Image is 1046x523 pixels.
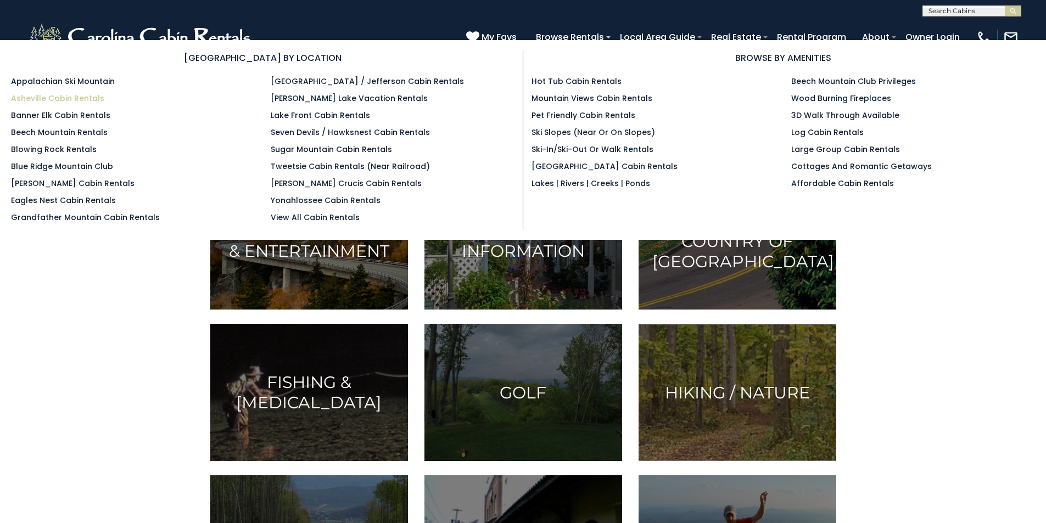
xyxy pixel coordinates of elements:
[11,144,97,155] a: Blowing Rock Rentals
[11,212,160,223] a: Grandfather Mountain Cabin Rentals
[210,172,408,310] a: Area Attractions & Entertainment
[614,27,701,47] a: Local Area Guide
[532,51,1036,65] h3: BROWSE BY AMENITIES
[532,161,678,172] a: [GEOGRAPHIC_DATA] Cabin Rentals
[771,27,852,47] a: Rental Program
[271,93,428,104] a: [PERSON_NAME] Lake Vacation Rentals
[271,195,381,206] a: Yonahlossee Cabin Rentals
[791,161,932,172] a: Cottages and Romantic Getaways
[11,195,116,206] a: Eagles Nest Cabin Rentals
[532,127,655,138] a: Ski Slopes (Near or On Slopes)
[11,93,104,104] a: Asheville Cabin Rentals
[11,161,113,172] a: Blue Ridge Mountain Club
[271,127,430,138] a: Seven Devils / Hawksnest Cabin Rentals
[900,27,965,47] a: Owner Login
[424,172,622,310] a: Area Information
[706,27,767,47] a: Real Estate
[976,30,992,45] img: phone-regular-white.png
[532,110,635,121] a: Pet Friendly Cabin Rentals
[438,383,608,403] h3: Golf
[652,211,823,272] h3: Biking the High Country of [GEOGRAPHIC_DATA]
[210,324,408,461] a: Fishing & [MEDICAL_DATA]
[1003,30,1019,45] img: mail-regular-white.png
[224,221,394,261] h3: Area Attractions & Entertainment
[791,127,864,138] a: Log Cabin Rentals
[11,110,110,121] a: Banner Elk Cabin Rentals
[11,178,135,189] a: [PERSON_NAME] Cabin Rentals
[639,324,836,461] a: Hiking / Nature
[652,383,823,403] h3: Hiking / Nature
[11,127,108,138] a: Beech Mountain Rentals
[791,76,916,87] a: Beech Mountain Club Privileges
[271,178,422,189] a: [PERSON_NAME] Crucis Cabin Rentals
[271,76,464,87] a: [GEOGRAPHIC_DATA] / Jefferson Cabin Rentals
[438,221,608,261] h3: Area Information
[27,21,255,54] img: White-1-2.png
[271,212,360,223] a: View All Cabin Rentals
[424,324,622,461] a: Golf
[271,161,430,172] a: Tweetsie Cabin Rentals (Near Railroad)
[857,27,895,47] a: About
[791,178,894,189] a: Affordable Cabin Rentals
[532,76,622,87] a: Hot Tub Cabin Rentals
[791,144,900,155] a: Large Group Cabin Rentals
[530,27,609,47] a: Browse Rentals
[271,110,370,121] a: Lake Front Cabin Rentals
[11,76,115,87] a: Appalachian Ski Mountain
[11,51,514,65] h3: [GEOGRAPHIC_DATA] BY LOCATION
[271,144,392,155] a: Sugar Mountain Cabin Rentals
[532,144,653,155] a: Ski-in/Ski-Out or Walk Rentals
[224,372,394,413] h3: Fishing & [MEDICAL_DATA]
[791,93,891,104] a: Wood Burning Fireplaces
[639,172,836,310] a: Biking the High Country of [GEOGRAPHIC_DATA]
[532,178,650,189] a: Lakes | Rivers | Creeks | Ponds
[482,30,517,44] span: My Favs
[532,93,652,104] a: Mountain Views Cabin Rentals
[791,110,899,121] a: 3D Walk Through Available
[466,30,519,44] a: My Favs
